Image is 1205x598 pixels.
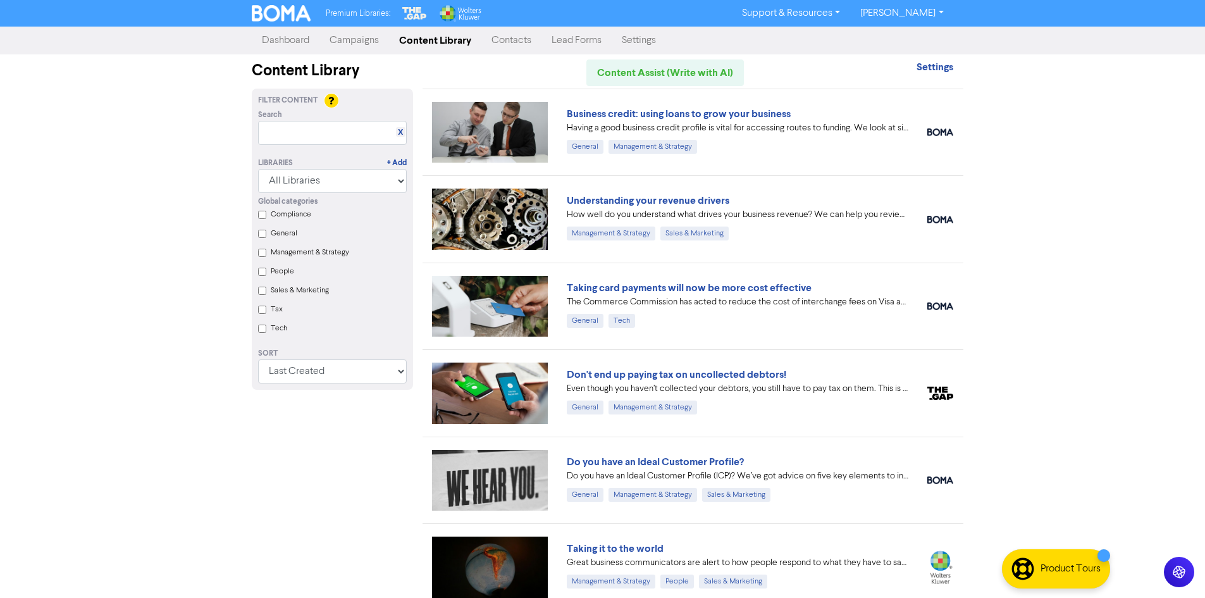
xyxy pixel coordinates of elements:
strong: Settings [917,61,953,73]
a: Campaigns [319,28,389,53]
div: Sort [258,348,407,359]
a: Lead Forms [541,28,612,53]
label: Tech [271,323,287,334]
a: Contacts [481,28,541,53]
label: Tax [271,304,283,315]
div: Sales & Marketing [702,488,770,502]
a: [PERSON_NAME] [850,3,953,23]
img: thegap [927,387,953,401]
div: Great business communicators are alert to how people respond to what they have to say and are pre... [567,556,908,570]
a: Support & Resources [732,3,850,23]
label: People [271,266,294,277]
div: Do you have an Ideal Customer Profile (ICP)? We’ve got advice on five key elements to include in ... [567,470,908,483]
div: Having a good business credit profile is vital for accessing routes to funding. We look at six di... [567,121,908,135]
a: Business credit: using loans to grow your business [567,108,791,120]
div: General [567,140,603,154]
img: boma [927,302,953,310]
div: Libraries [258,158,293,169]
a: Taking card payments will now be more cost effective [567,282,812,294]
img: BOMA Logo [252,5,311,22]
div: Even though you haven’t collected your debtors, you still have to pay tax on them. This is becaus... [567,382,908,396]
a: Taking it to the world [567,542,664,555]
img: Wolters Kluwer [438,5,481,22]
div: Content Library [252,59,413,82]
label: Sales & Marketing [271,285,329,296]
a: + Add [387,158,407,169]
div: The Commerce Commission has acted to reduce the cost of interchange fees on Visa and Mastercard p... [567,296,908,309]
div: Management & Strategy [609,140,697,154]
img: wolters_kluwer [927,551,953,584]
div: Management & Strategy [567,575,655,589]
img: boma [927,477,953,484]
img: boma_accounting [927,216,953,223]
span: Search [258,109,282,121]
div: People [660,575,694,589]
div: Management & Strategy [609,488,697,502]
a: Settings [917,63,953,73]
a: Don't end up paying tax on uncollected debtors! [567,368,786,381]
div: General [567,488,603,502]
a: Understanding your revenue drivers [567,194,729,207]
a: Settings [612,28,666,53]
div: Tech [609,314,635,328]
a: Dashboard [252,28,319,53]
div: Filter Content [258,95,407,106]
div: General [567,314,603,328]
div: Management & Strategy [567,227,655,240]
iframe: Chat Widget [1046,461,1205,598]
label: Compliance [271,209,311,220]
div: How well do you understand what drives your business revenue? We can help you review your numbers... [567,208,908,221]
div: Management & Strategy [609,401,697,414]
div: Sales & Marketing [699,575,767,589]
div: General [567,401,603,414]
a: X [398,128,403,137]
div: Sales & Marketing [660,227,729,240]
a: Do you have an Ideal Customer Profile? [567,456,744,468]
a: Content Assist (Write with AI) [586,59,744,86]
div: Global categories [258,196,407,208]
span: Premium Libraries: [326,9,390,18]
img: The Gap [400,5,428,22]
label: General [271,228,297,239]
a: Content Library [389,28,481,53]
label: Management & Strategy [271,247,349,258]
img: boma [927,128,953,136]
